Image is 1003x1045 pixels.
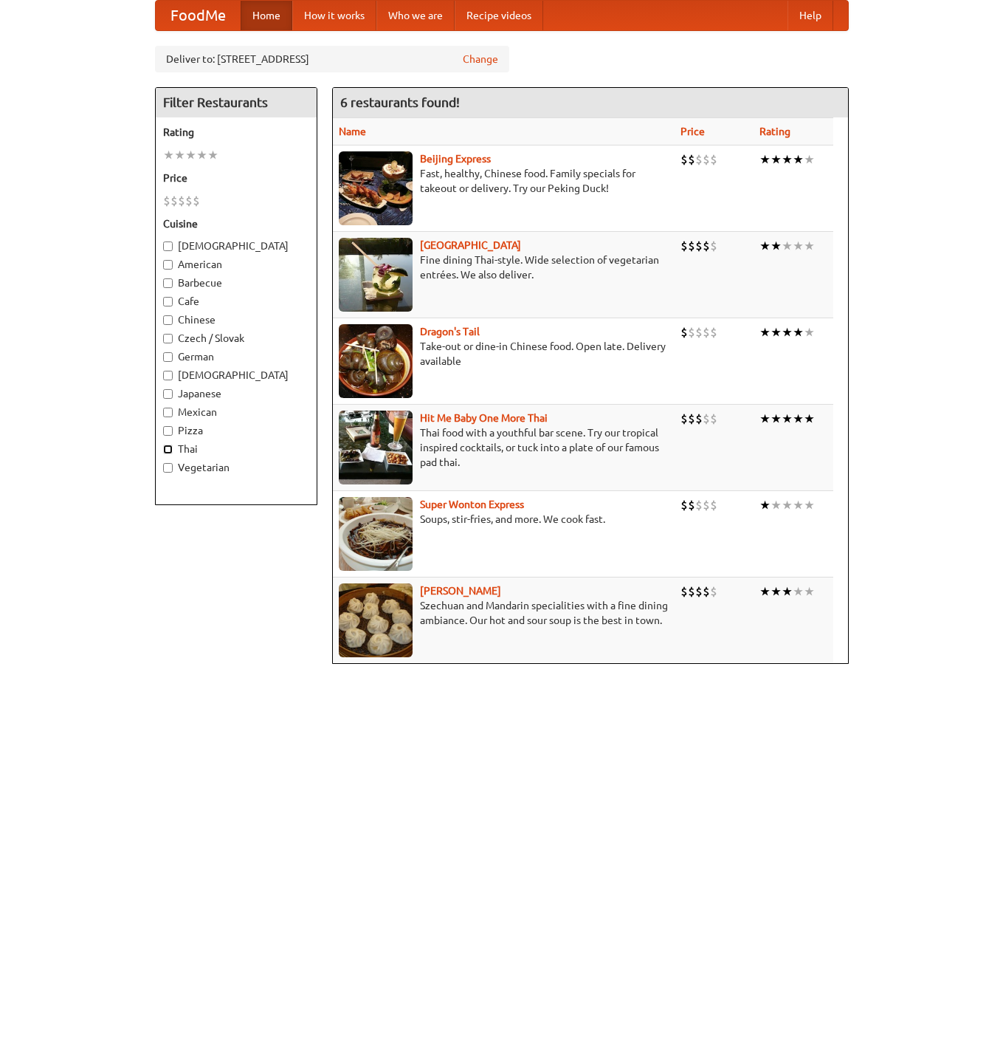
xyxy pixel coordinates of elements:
img: shandong.jpg [339,583,413,657]
li: ★ [782,411,793,427]
label: Cafe [163,294,309,309]
h4: Filter Restaurants [156,88,317,117]
li: $ [695,238,703,254]
img: superwonton.jpg [339,497,413,571]
li: $ [688,238,695,254]
label: Pizza [163,423,309,438]
input: Pizza [163,426,173,436]
li: $ [695,497,703,513]
a: Name [339,126,366,137]
li: ★ [174,147,185,163]
a: Price [680,126,705,137]
li: $ [688,324,695,340]
li: $ [163,193,170,209]
p: Fine dining Thai-style. Wide selection of vegetarian entrées. We also deliver. [339,253,669,282]
li: $ [703,583,710,600]
label: German [163,349,309,364]
li: ★ [759,324,771,340]
label: [DEMOGRAPHIC_DATA] [163,239,309,253]
ng-pluralize: 6 restaurants found! [340,95,460,109]
li: ★ [771,411,782,427]
a: Hit Me Baby One More Thai [420,412,548,424]
label: [DEMOGRAPHIC_DATA] [163,368,309,383]
a: Who we are [376,1,455,30]
li: $ [680,238,688,254]
a: Recipe videos [455,1,543,30]
li: ★ [793,583,804,600]
label: American [163,257,309,272]
li: ★ [196,147,207,163]
li: ★ [793,497,804,513]
li: ★ [793,238,804,254]
li: ★ [782,238,793,254]
li: $ [710,324,717,340]
li: ★ [759,583,771,600]
label: Mexican [163,405,309,419]
label: Thai [163,442,309,456]
li: ★ [771,151,782,168]
li: ★ [793,324,804,340]
input: Thai [163,445,173,454]
label: Chinese [163,312,309,327]
p: Szechuan and Mandarin specialities with a fine dining ambiance. Our hot and sour soup is the best... [339,598,669,628]
li: $ [703,324,710,340]
li: $ [178,193,185,209]
li: $ [688,583,695,600]
li: $ [688,151,695,168]
a: [PERSON_NAME] [420,585,501,597]
li: $ [680,324,688,340]
li: ★ [804,411,815,427]
img: beijing.jpg [339,151,413,225]
h5: Price [163,171,309,185]
p: Thai food with a youthful bar scene. Try our tropical inspired cocktails, or tuck into a plate of... [339,425,669,470]
a: Help [787,1,833,30]
li: ★ [782,151,793,168]
label: Barbecue [163,275,309,290]
li: $ [680,497,688,513]
li: $ [680,151,688,168]
input: Vegetarian [163,463,173,473]
li: $ [193,193,200,209]
input: American [163,260,173,270]
li: $ [688,411,695,427]
li: $ [185,193,193,209]
label: Czech / Slovak [163,331,309,346]
input: [DEMOGRAPHIC_DATA] [163,241,173,251]
input: Mexican [163,408,173,417]
img: dragon.jpg [339,324,413,398]
p: Fast, healthy, Chinese food. Family specials for takeout or delivery. Try our Peking Duck! [339,166,669,196]
img: satay.jpg [339,238,413,312]
li: ★ [759,497,771,513]
label: Japanese [163,386,309,401]
li: ★ [782,497,793,513]
li: $ [703,151,710,168]
a: [GEOGRAPHIC_DATA] [420,239,521,251]
li: ★ [804,151,815,168]
li: ★ [771,497,782,513]
input: Chinese [163,315,173,325]
li: ★ [793,151,804,168]
a: Super Wonton Express [420,498,524,510]
li: $ [703,497,710,513]
label: Vegetarian [163,460,309,475]
a: FoodMe [156,1,241,30]
img: babythai.jpg [339,411,413,484]
li: ★ [782,583,793,600]
li: $ [695,583,703,600]
li: ★ [759,411,771,427]
li: $ [695,324,703,340]
a: Home [241,1,292,30]
a: Change [463,52,498,66]
li: ★ [804,324,815,340]
div: Deliver to: [STREET_ADDRESS] [155,46,509,72]
li: $ [710,411,717,427]
li: $ [695,411,703,427]
li: $ [688,497,695,513]
li: ★ [804,583,815,600]
a: Beijing Express [420,153,491,165]
li: $ [695,151,703,168]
